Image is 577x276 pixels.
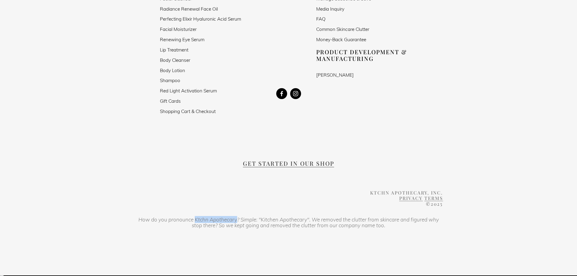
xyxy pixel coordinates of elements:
[160,16,241,22] a: Perfecting Elixir Hyaluronic Acid Serum
[316,6,344,12] a: Media Inquiry
[426,201,443,207] span: ©2025
[160,27,197,32] a: Facial Moisturizer
[134,243,211,244] span: Ways our company name is spelled: Ktchn Apothecary, Kitchn Apothecary, Ktchin Apothecary, Kitchen...
[243,160,334,167] a: Get Started in our Shop
[276,88,287,99] a: Kevin Lesser
[160,68,185,73] a: Body Lotion
[399,195,423,201] a: PRIVACY
[160,58,190,63] a: Body Cleanser
[160,6,218,12] a: Radiance Renewal Face Oil
[138,216,440,229] em: How do you pronounce Ktchn Apothecary? Simple: "Kitchen Apothecary". We removed the clutter from ...
[316,72,354,78] a: [PERSON_NAME]
[160,47,188,52] a: Lip Treatment
[316,37,366,42] a: Money-Back Guarantee
[160,78,180,83] a: Shampoo
[424,195,443,201] a: TERMS
[316,27,369,32] a: Common Skincare Clutter
[316,48,417,62] h2: Product Development & Manufacturing
[160,109,216,114] a: Shopping Cart & Checkout
[160,37,204,42] a: Renewing Eye Serum
[262,118,315,127] iframe: fb:like Facebook Social Plugin
[290,88,301,99] a: Instagram
[316,16,326,22] a: FAQ
[243,159,334,167] span: Get Started in our Shop
[370,189,443,196] span: Ktchn Apothecary, Inc.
